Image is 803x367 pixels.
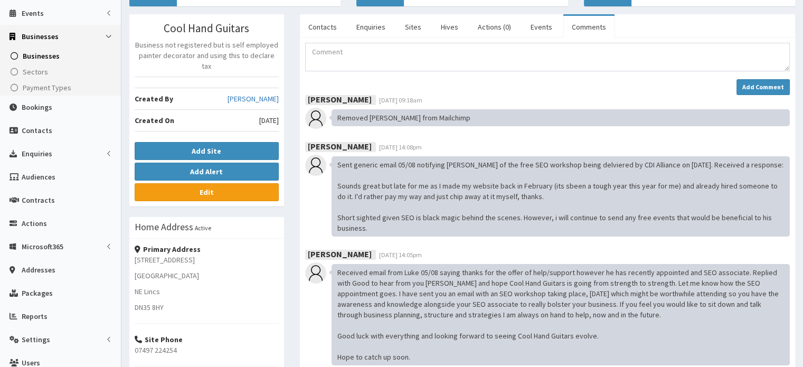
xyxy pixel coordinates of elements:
div: Sent generic email 05/08 notifying [PERSON_NAME] of the free SEO workshop being delviered by CDI ... [332,156,790,237]
p: [GEOGRAPHIC_DATA] [135,270,279,281]
a: Businesses [3,48,121,64]
h3: Home Address [135,222,193,232]
strong: Primary Address [135,244,201,254]
span: [DATE] 14:05pm [379,251,422,259]
span: Microsoft365 [22,242,63,251]
span: Contacts [22,126,52,135]
span: Addresses [22,265,55,275]
span: Payment Types [23,83,71,92]
span: [DATE] 14:08pm [379,143,422,151]
a: Sectors [3,64,121,80]
p: Business not registered but is self employed painter decorator and using this to declare tax [135,40,279,71]
h3: Cool Hand Guitars [135,22,279,34]
p: 07497 224254 [135,345,279,355]
b: Add Alert [190,167,223,176]
span: Contracts [22,195,55,205]
a: Comments [563,16,615,38]
strong: Add Comment [742,83,784,91]
a: Events [522,16,561,38]
b: Created By [135,94,173,103]
span: Businesses [23,51,60,61]
b: Edit [200,187,214,197]
span: Sectors [23,67,48,77]
button: Add Alert [135,163,279,181]
textarea: Comment [305,43,790,71]
button: Add Comment [736,79,790,95]
span: Packages [22,288,53,298]
a: Enquiries [348,16,394,38]
small: Active [195,224,211,232]
p: DN35 8HY [135,302,279,313]
a: [PERSON_NAME] [228,93,279,104]
a: Edit [135,183,279,201]
p: NE Lincs [135,286,279,297]
p: [STREET_ADDRESS] [135,255,279,265]
span: Businesses [22,32,59,41]
b: Created On [135,116,174,125]
span: Settings [22,335,50,344]
span: Reports [22,312,48,321]
span: [DATE] 09:18am [379,96,422,104]
a: Actions (0) [469,16,519,38]
div: Received email from Luke 05/08 saying thanks for the offer of help/support however he has recentl... [332,264,790,365]
a: Payment Types [3,80,121,96]
span: Enquiries [22,149,52,158]
span: Audiences [22,172,55,182]
span: [DATE] [259,115,279,126]
b: [PERSON_NAME] [308,94,372,105]
div: Removed [PERSON_NAME] from Mailchimp [332,109,790,126]
b: [PERSON_NAME] [308,141,372,152]
span: Actions [22,219,47,228]
span: Bookings [22,102,52,112]
span: Events [22,8,44,18]
b: [PERSON_NAME] [308,249,372,259]
strong: Site Phone [135,335,183,344]
a: Sites [396,16,430,38]
b: Add Site [192,146,221,156]
a: Hives [432,16,467,38]
a: Contacts [300,16,345,38]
